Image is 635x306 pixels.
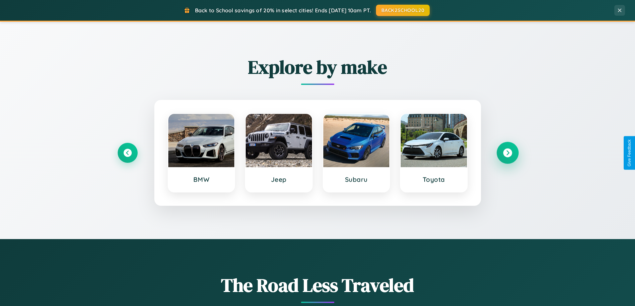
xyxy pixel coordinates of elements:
[175,175,228,183] h3: BMW
[195,7,371,14] span: Back to School savings of 20% in select cities! Ends [DATE] 10am PT.
[407,175,460,183] h3: Toyota
[118,54,518,80] h2: Explore by make
[118,272,518,298] h1: The Road Less Traveled
[330,175,383,183] h3: Subaru
[252,175,305,183] h3: Jeep
[627,140,632,166] div: Give Feedback
[376,5,430,16] button: BACK2SCHOOL20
